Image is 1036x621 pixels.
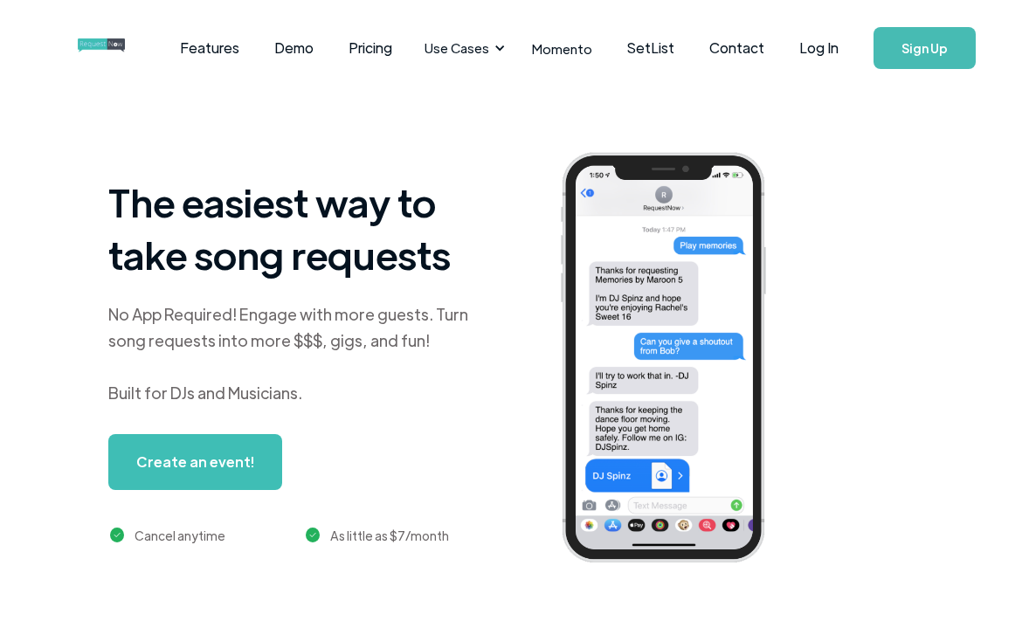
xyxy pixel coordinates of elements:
[108,176,494,280] h1: The easiest way to take song requests
[306,528,321,542] img: green checkmark
[874,27,976,69] a: Sign Up
[782,17,856,79] a: Log In
[414,21,510,75] div: Use Cases
[110,528,125,542] img: green checkmark
[542,141,808,579] img: iphone screenshot
[135,525,225,546] div: Cancel anytime
[610,21,692,75] a: SetList
[515,23,610,74] a: Momento
[78,31,119,66] a: home
[78,38,157,52] img: requestnow logo
[108,434,282,490] a: Create an event!
[425,38,489,58] div: Use Cases
[692,21,782,75] a: Contact
[331,21,410,75] a: Pricing
[330,525,449,546] div: As little as $7/month
[162,21,257,75] a: Features
[108,301,494,406] div: No App Required! Engage with more guests. Turn song requests into more $$$, gigs, and fun! Built ...
[257,21,331,75] a: Demo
